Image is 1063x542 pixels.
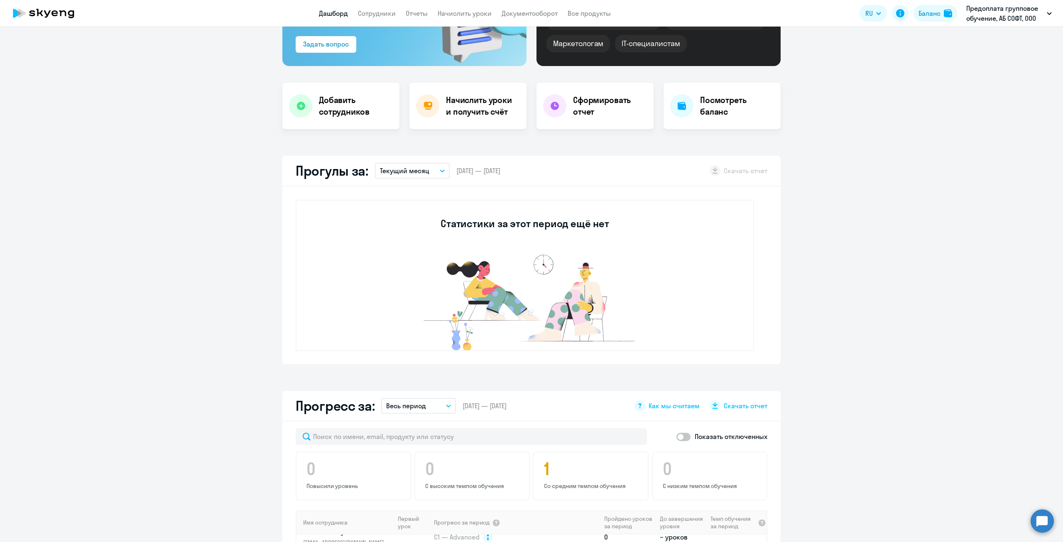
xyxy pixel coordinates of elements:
[319,9,348,17] a: Дашборд
[860,5,887,22] button: RU
[296,36,356,53] button: Задать вопрос
[358,9,396,17] a: Сотрудники
[394,510,433,535] th: Первый урок
[381,398,456,414] button: Весь период
[441,217,609,230] h3: Статистики за этот период ещё нет
[400,250,649,350] img: no-data
[296,162,368,179] h2: Прогулы за:
[966,3,1043,23] p: Предоплата групповое обучение, АБ СОФТ, ООО
[463,401,507,410] span: [DATE] — [DATE]
[446,94,518,118] h4: Начислить уроки и получить счёт
[695,432,767,441] p: Показать отключенных
[434,532,480,542] span: C1 — Advanced
[865,8,873,18] span: RU
[502,9,558,17] a: Документооборот
[568,9,611,17] a: Все продукты
[700,94,774,118] h4: Посмотреть баланс
[375,163,450,179] button: Текущий месяц
[573,94,647,118] h4: Сформировать отчет
[544,482,640,490] p: Со средним темпом обучения
[601,510,656,535] th: Пройдено уроков за период
[544,459,640,479] h4: 1
[386,401,426,411] p: Весь период
[649,401,700,410] span: Как мы считаем
[296,428,647,445] input: Поиск по имени, email, продукту или статусу
[303,39,349,49] div: Задать вопрос
[380,166,429,176] p: Текущий месяц
[944,9,952,17] img: balance
[434,519,490,526] span: Прогресс за период
[456,166,500,175] span: [DATE] — [DATE]
[296,397,375,414] h2: Прогресс за:
[546,35,610,52] div: Маркетологам
[962,3,1056,23] button: Предоплата групповое обучение, АБ СОФТ, ООО
[914,5,957,22] button: Балансbalance
[296,510,394,535] th: Имя сотрудника
[724,401,767,410] span: Скачать отчет
[319,94,393,118] h4: Добавить сотрудников
[656,510,707,535] th: До завершения уровня
[438,9,492,17] a: Начислить уроки
[918,8,941,18] div: Баланс
[406,9,428,17] a: Отчеты
[615,35,686,52] div: IT-специалистам
[710,515,755,530] span: Темп обучения за период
